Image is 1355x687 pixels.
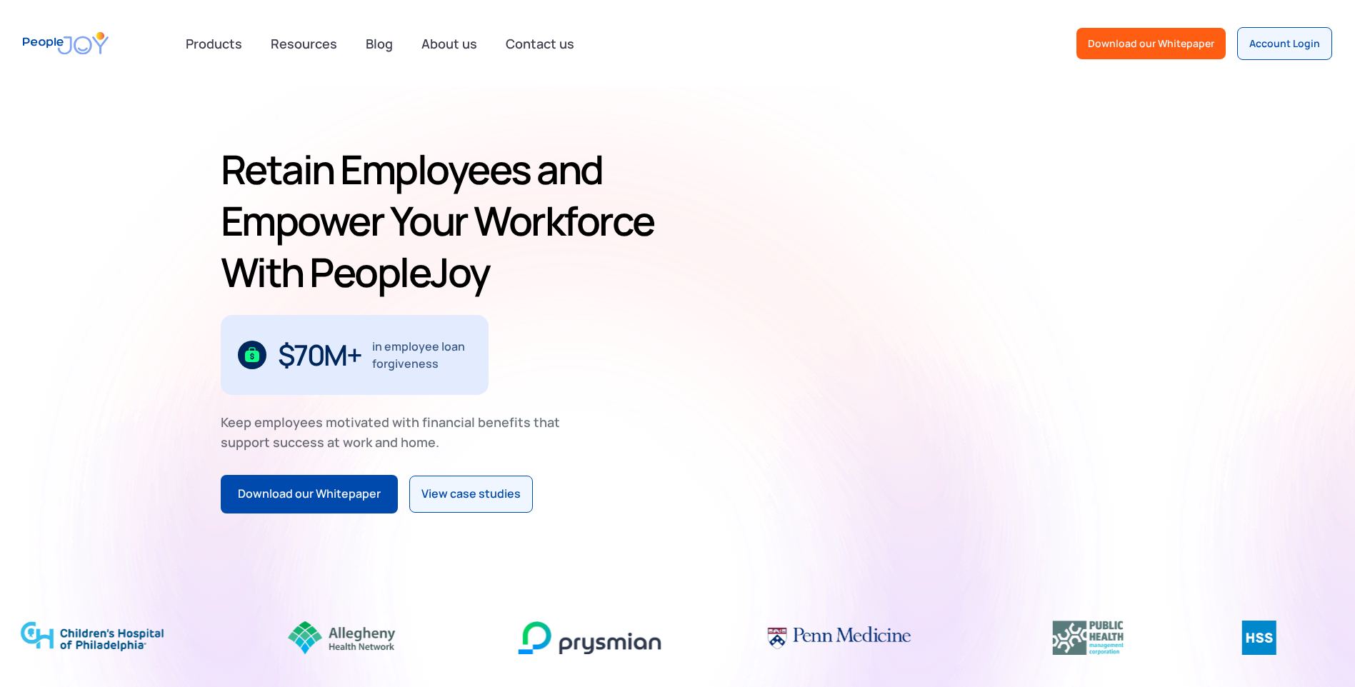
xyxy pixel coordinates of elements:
[357,28,401,59] a: Blog
[262,28,346,59] a: Resources
[23,23,109,64] a: home
[221,475,398,513] a: Download our Whitepaper
[413,28,486,59] a: About us
[409,476,533,513] a: View case studies
[1249,36,1320,51] div: Account Login
[421,485,521,503] div: View case studies
[238,485,381,503] div: Download our Whitepaper
[1237,27,1332,60] a: Account Login
[177,29,251,58] div: Products
[278,343,361,366] div: $70M+
[372,338,471,372] div: in employee loan forgiveness
[1076,28,1226,59] a: Download our Whitepaper
[221,315,489,395] div: 1 / 3
[1088,36,1214,51] div: Download our Whitepaper
[221,412,572,452] div: Keep employees motivated with financial benefits that support success at work and home.
[221,144,672,298] h1: Retain Employees and Empower Your Workforce With PeopleJoy
[497,28,583,59] a: Contact us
